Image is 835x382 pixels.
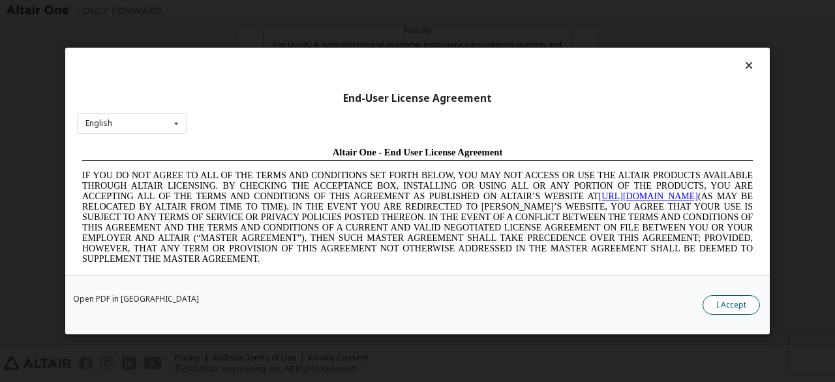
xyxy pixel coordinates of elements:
a: [URL][DOMAIN_NAME] [522,50,621,59]
button: I Accept [703,295,760,315]
span: IF YOU DO NOT AGREE TO ALL OF THE TERMS AND CONDITIONS SET FORTH BELOW, YOU MAY NOT ACCESS OR USE... [5,29,676,122]
div: English [85,119,112,127]
span: Lore Ipsumd Sit Ame Cons Adipisc Elitseddo (“Eiusmodte”) in utlabor Etdolo Magnaaliqua Eni. (“Adm... [5,133,676,227]
a: Open PDF in [GEOGRAPHIC_DATA] [73,295,199,303]
div: End-User License Agreement [77,92,758,105]
span: Altair One - End User License Agreement [256,5,426,16]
